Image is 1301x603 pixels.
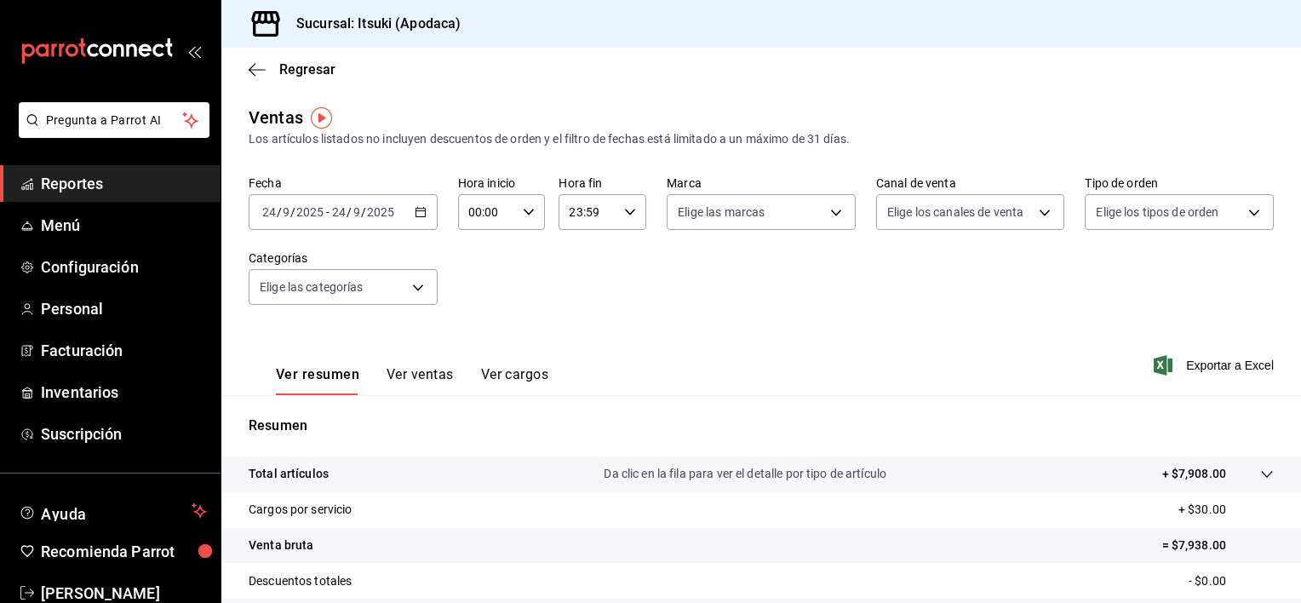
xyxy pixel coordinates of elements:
button: open_drawer_menu [187,44,201,58]
p: Total artículos [249,465,329,483]
span: / [347,205,352,219]
p: = $7,938.00 [1162,537,1274,554]
label: Categorías [249,252,438,264]
p: - $0.00 [1189,572,1274,590]
font: Menú [41,216,81,234]
font: Facturación [41,342,123,359]
p: + $30.00 [1178,501,1274,519]
label: Fecha [249,177,438,189]
font: Suscripción [41,425,122,443]
font: Reportes [41,175,103,192]
font: Exportar a Excel [1186,359,1274,372]
span: / [277,205,282,219]
input: -- [331,205,347,219]
span: - [326,205,330,219]
span: Regresar [279,61,335,78]
label: Canal de venta [876,177,1065,189]
p: Descuentos totales [249,572,352,590]
font: Ver resumen [276,366,359,383]
input: ---- [366,205,395,219]
input: -- [352,205,361,219]
p: Resumen [249,416,1274,436]
span: Pregunta a Parrot AI [46,112,183,129]
button: Exportar a Excel [1157,355,1274,376]
font: Personal [41,300,103,318]
span: Elige las categorías [260,279,364,296]
p: Venta bruta [249,537,313,554]
button: Ver cargos [481,366,549,395]
input: ---- [295,205,324,219]
div: Los artículos listados no incluyen descuentos de orden y el filtro de fechas está limitado a un m... [249,130,1274,148]
p: Cargos por servicio [249,501,352,519]
label: Hora fin [559,177,646,189]
a: Pregunta a Parrot AI [12,123,209,141]
span: / [361,205,366,219]
font: Inventarios [41,383,118,401]
span: Elige los tipos de orden [1096,204,1218,221]
label: Hora inicio [458,177,546,189]
input: -- [261,205,277,219]
font: Configuración [41,258,139,276]
font: Recomienda Parrot [41,543,175,560]
label: Marca [667,177,856,189]
label: Tipo de orden [1085,177,1274,189]
p: Da clic en la fila para ver el detalle por tipo de artículo [604,465,886,483]
span: / [290,205,295,219]
p: + $7,908.00 [1162,465,1226,483]
span: Ayuda [41,501,185,521]
img: Marcador de información sobre herramientas [311,107,332,129]
input: -- [282,205,290,219]
button: Regresar [249,61,335,78]
h3: Sucursal: Itsuki (Apodaca) [283,14,461,34]
button: Pregunta a Parrot AI [19,102,209,138]
button: Ver ventas [387,366,454,395]
span: Elige los canales de venta [887,204,1023,221]
font: [PERSON_NAME] [41,584,160,602]
div: Pestañas de navegación [276,366,548,395]
span: Elige las marcas [678,204,765,221]
div: Ventas [249,105,303,130]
